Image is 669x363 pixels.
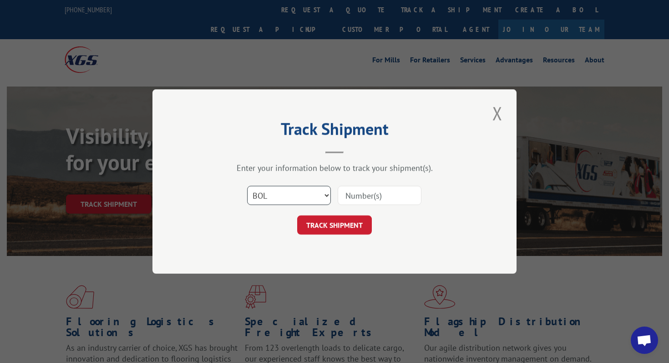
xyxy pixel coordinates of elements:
[198,163,471,173] div: Enter your information below to track your shipment(s).
[631,327,658,354] a: Open chat
[297,215,372,235] button: TRACK SHIPMENT
[490,101,505,126] button: Close modal
[338,186,421,205] input: Number(s)
[198,123,471,140] h2: Track Shipment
